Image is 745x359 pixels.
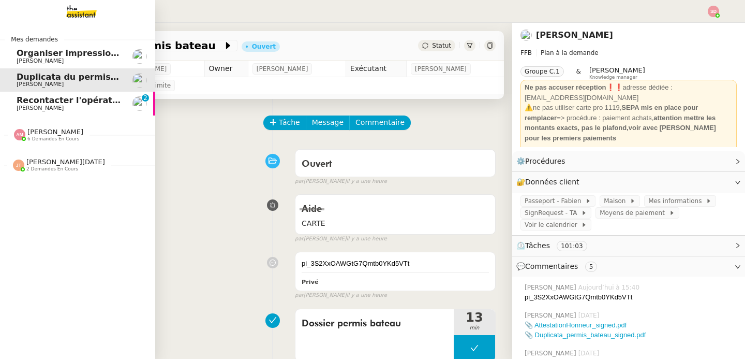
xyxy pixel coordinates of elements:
span: Commentaire [355,117,405,128]
small: [PERSON_NAME] [295,291,387,300]
div: pi_3S2XxOAWGtG7Qmtb0YKd5VTt [525,292,737,303]
strong: Ne pas accuser réception [525,83,606,91]
span: Données client [525,178,579,186]
span: Knowledge manager [589,75,637,80]
span: 2 demandes en cours [26,166,78,172]
div: 🔐Données client [512,172,745,192]
span: Duplicata du permis bateau [17,72,146,82]
span: SignRequest - TA [525,208,581,218]
img: users%2FNsDxpgzytqOlIY2WSYlFcHtx26m1%2Favatar%2F8901.jpg [520,30,532,41]
span: Organiser impression catalogue I KO Case Closed [17,48,247,58]
span: & [576,66,581,80]
nz-badge-sup: 2 [142,94,149,102]
span: Aide [302,205,322,214]
nz-tag: 101:03 [557,241,587,251]
span: par [295,235,304,243]
td: Owner [204,61,248,77]
span: 6 demandes en cours [27,136,79,142]
p: 2 [143,94,147,104]
span: [PERSON_NAME] [415,64,467,74]
span: par [295,177,304,186]
div: pi_3S2XxOAWGtG7Qmtb0YKd5VTt [302,259,489,269]
button: Commentaire [349,116,411,130]
span: [PERSON_NAME][DATE] [26,158,105,166]
span: il y a une heure [347,291,387,300]
span: [PERSON_NAME] [27,128,83,136]
span: [PERSON_NAME] [525,311,578,320]
span: Moyens de paiement [600,208,668,218]
div: ⚙️Procédures [512,151,745,171]
span: [PERSON_NAME] [257,64,308,74]
span: Mes demandes [5,34,64,45]
span: Plan à la demande [541,49,599,56]
span: [DATE] [578,311,602,320]
span: Maison [604,196,630,206]
span: Aujourd’hui à 15:40 [578,283,642,292]
small: [PERSON_NAME] [295,177,387,186]
span: Commentaires [525,262,578,270]
nz-tag: Groupe C.1 [520,66,564,77]
span: Tâches [525,241,550,250]
nz-tag: 5 [585,262,598,272]
app-user-label: Knowledge manager [589,66,645,80]
span: [PERSON_NAME] [17,58,64,64]
span: Message [312,117,344,128]
img: users%2Fjeuj7FhI7bYLyCU6UIN9LElSS4x1%2Favatar%2F1678820456145.jpeg [132,49,147,64]
span: Voir le calendrier [525,220,581,230]
span: [PERSON_NAME] [17,105,64,111]
small: [PERSON_NAME] [295,235,387,243]
span: Dossier permis bateau [302,316,448,332]
span: 🔐 [516,176,584,188]
a: 📎 AttestationHonneur_signed.pdf [525,321,627,329]
button: Tâche [263,116,306,130]
div: ⚠️ne pas utiliser carte pro 1119, => procédure : paiement achats, [525,103,733,143]
b: Privé [302,279,318,285]
a: [PERSON_NAME] [536,30,613,40]
span: Procédures [525,157,565,165]
div: Ouvert [252,44,276,50]
span: FFB [520,49,532,56]
span: Ouvert [302,160,332,169]
span: il y a une heure [347,177,387,186]
span: Recontacter l'opérateur par téléphone [17,95,196,105]
strong: SEPA mis en place pour remplacer [525,104,698,122]
button: Message [306,116,350,130]
a: 📎 Duplicata_permis_bateau_signed.pdf [525,331,646,339]
span: ⏲️ [516,241,595,250]
span: 💬 [516,262,601,270]
img: users%2FC9SBsJ0duuaSgpQFj5LgoEX8n0o2%2Favatar%2Fec9d51b8-9413-4189-adfb-7be4d8c96a3c [132,96,147,111]
span: Mes informations [648,196,706,206]
span: [PERSON_NAME] [589,66,645,74]
span: [PERSON_NAME] [525,349,578,358]
img: users%2FNsDxpgzytqOlIY2WSYlFcHtx26m1%2Favatar%2F8901.jpg [132,73,147,88]
span: Passeport - Fabien [525,196,585,206]
span: Statut [432,42,451,49]
div: ❗❗adresse dédiée : [EMAIL_ADDRESS][DOMAIN_NAME] [525,82,733,103]
span: il y a une heure [347,235,387,243]
span: ⚙️ [516,155,570,167]
img: svg [708,6,719,17]
span: [PERSON_NAME] [17,81,64,88]
strong: attention mettre les montants exacts, pas le plafond,voir avec [PERSON_NAME] pour les premiers pa... [525,114,716,142]
span: CARTE [302,218,489,229]
span: 13 [454,311,495,324]
span: min [454,324,495,333]
span: [PERSON_NAME] [525,283,578,292]
span: [DATE] [578,349,602,358]
div: ⏲️Tâches 101:03 [512,236,745,256]
img: svg [13,160,24,171]
span: Tâche [279,117,300,128]
span: par [295,291,304,300]
td: Exécutant [346,61,406,77]
img: svg [14,129,25,140]
div: 💬Commentaires 5 [512,256,745,277]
